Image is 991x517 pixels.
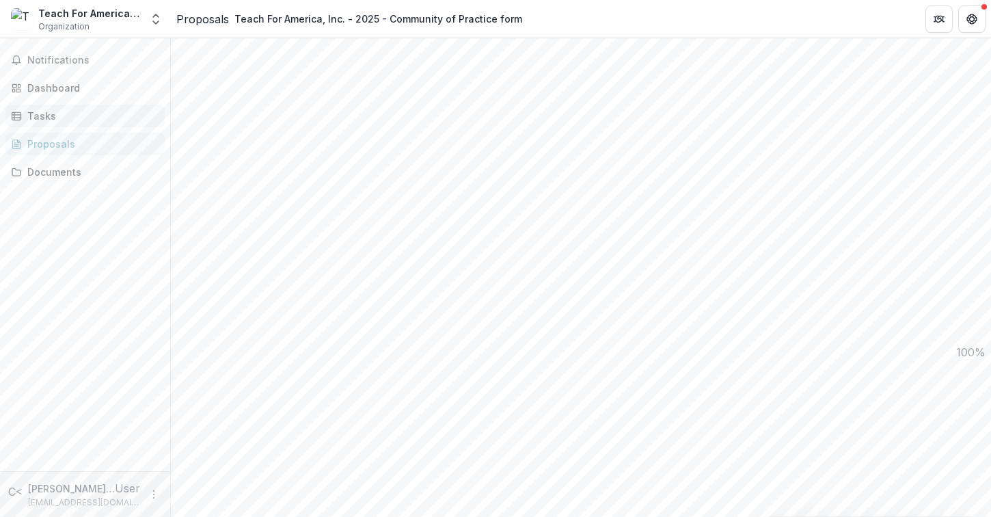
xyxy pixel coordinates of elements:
[5,77,165,99] a: Dashboard
[27,165,154,179] div: Documents
[27,137,154,151] div: Proposals
[11,8,33,30] img: Teach For America, Inc.
[234,12,522,26] div: Teach For America, Inc. - 2025 - Community of Practice form
[5,133,165,155] a: Proposals
[28,481,115,496] p: [PERSON_NAME] <[EMAIL_ADDRESS][DOMAIN_NAME]>
[27,109,154,123] div: Tasks
[146,5,165,33] button: Open entity switcher
[176,11,229,27] a: Proposals
[8,483,23,500] div: Chelsea Tokuno-Lynk <chelsea.tokuno@teachforamerica.org>
[925,5,953,33] button: Partners
[115,480,140,496] p: User
[38,6,141,21] div: Teach For America, Inc.
[38,21,90,33] span: Organization
[958,5,986,33] button: Get Help
[5,161,165,183] a: Documents
[27,55,159,66] span: Notifications
[5,105,165,127] a: Tasks
[27,81,154,95] div: Dashboard
[956,344,986,360] p: 100 %
[28,496,140,509] p: [EMAIL_ADDRESS][DOMAIN_NAME]
[176,9,528,29] nav: breadcrumb
[5,49,165,71] button: Notifications
[146,486,162,503] button: More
